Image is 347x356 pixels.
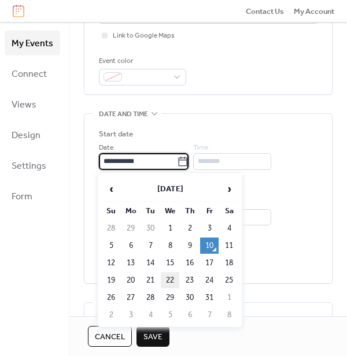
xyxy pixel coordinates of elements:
[121,290,140,306] td: 27
[141,290,160,306] td: 28
[220,290,238,306] td: 1
[200,220,219,236] td: 3
[12,188,32,206] span: Form
[5,92,60,117] a: Views
[102,238,120,254] td: 5
[99,108,148,120] span: Date and time
[161,290,179,306] td: 29
[12,157,46,175] span: Settings
[220,307,238,323] td: 8
[180,220,199,236] td: 2
[180,307,199,323] td: 6
[200,307,219,323] td: 7
[180,203,199,219] th: Th
[136,326,169,347] button: Save
[121,203,140,219] th: Mo
[99,142,113,154] span: Date
[200,290,219,306] td: 31
[193,142,208,154] span: Time
[102,307,120,323] td: 2
[12,35,53,53] span: My Events
[200,272,219,288] td: 24
[180,255,199,271] td: 16
[200,238,219,254] td: 10
[5,184,60,209] a: Form
[161,203,179,219] th: We
[5,153,60,178] a: Settings
[141,255,160,271] td: 14
[12,96,36,114] span: Views
[161,307,179,323] td: 5
[121,272,140,288] td: 20
[102,220,120,236] td: 28
[180,272,199,288] td: 23
[180,238,199,254] td: 9
[12,127,40,144] span: Design
[141,220,160,236] td: 30
[121,307,140,323] td: 3
[121,255,140,271] td: 13
[141,272,160,288] td: 21
[121,177,219,202] th: [DATE]
[5,123,60,147] a: Design
[102,203,120,219] th: Su
[102,272,120,288] td: 19
[220,177,238,201] span: ›
[12,65,47,83] span: Connect
[121,238,140,254] td: 6
[88,326,132,347] button: Cancel
[141,203,160,219] th: Tu
[161,238,179,254] td: 8
[180,290,199,306] td: 30
[99,128,133,140] div: Start date
[102,177,120,201] span: ‹
[220,203,238,219] th: Sa
[102,255,120,271] td: 12
[102,290,120,306] td: 26
[294,6,334,17] span: My Account
[220,238,238,254] td: 11
[5,61,60,86] a: Connect
[200,203,219,219] th: Fr
[294,5,334,17] a: My Account
[220,220,238,236] td: 4
[161,272,179,288] td: 22
[99,55,184,67] div: Event color
[95,331,125,343] span: Cancel
[13,5,24,17] img: logo
[143,331,163,343] span: Save
[161,220,179,236] td: 1
[246,6,284,17] span: Contact Us
[113,30,175,42] span: Link to Google Maps
[220,255,238,271] td: 18
[246,5,284,17] a: Contact Us
[200,255,219,271] td: 17
[121,220,140,236] td: 29
[141,238,160,254] td: 7
[141,307,160,323] td: 4
[220,272,238,288] td: 25
[161,255,179,271] td: 15
[5,31,60,55] a: My Events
